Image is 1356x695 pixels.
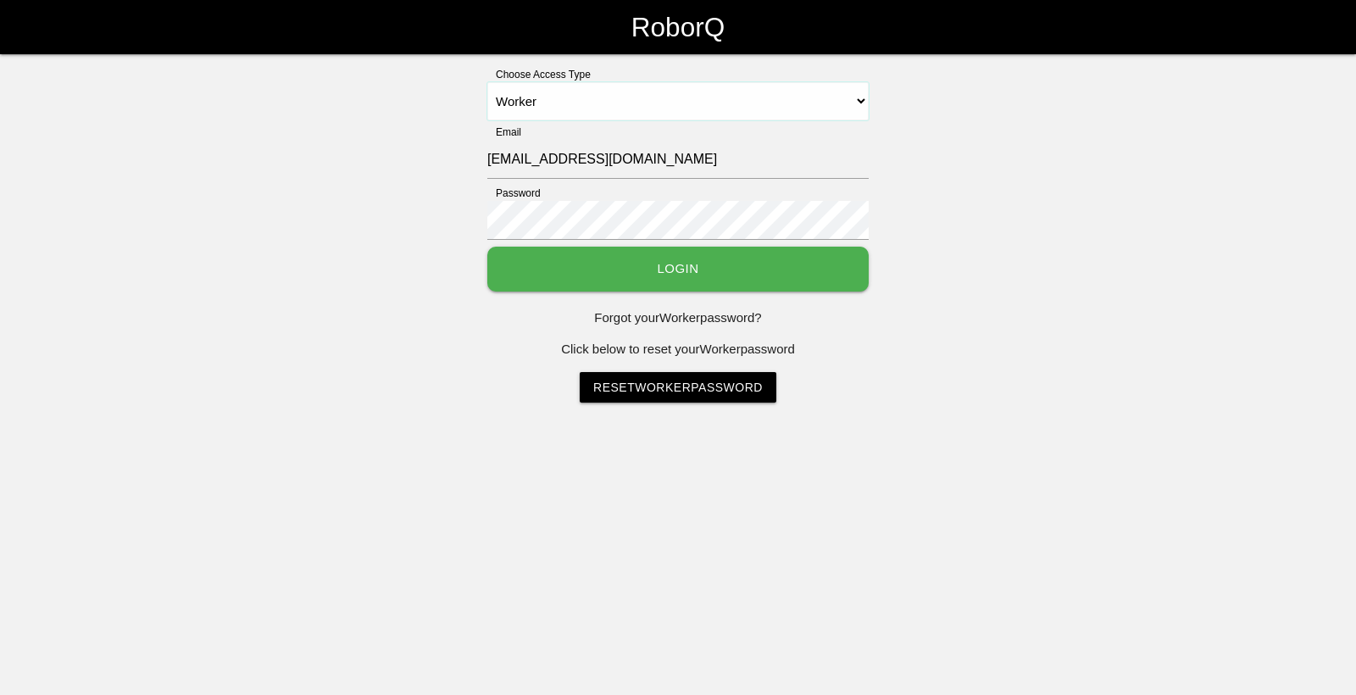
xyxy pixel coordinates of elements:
label: Email [487,125,521,140]
label: Password [487,186,541,201]
a: ResetWorkerPassword [580,372,776,403]
label: Choose Access Type [487,67,591,82]
button: Login [487,247,869,292]
p: Click below to reset your Worker password [487,340,869,359]
p: Forgot your Worker password? [487,309,869,328]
